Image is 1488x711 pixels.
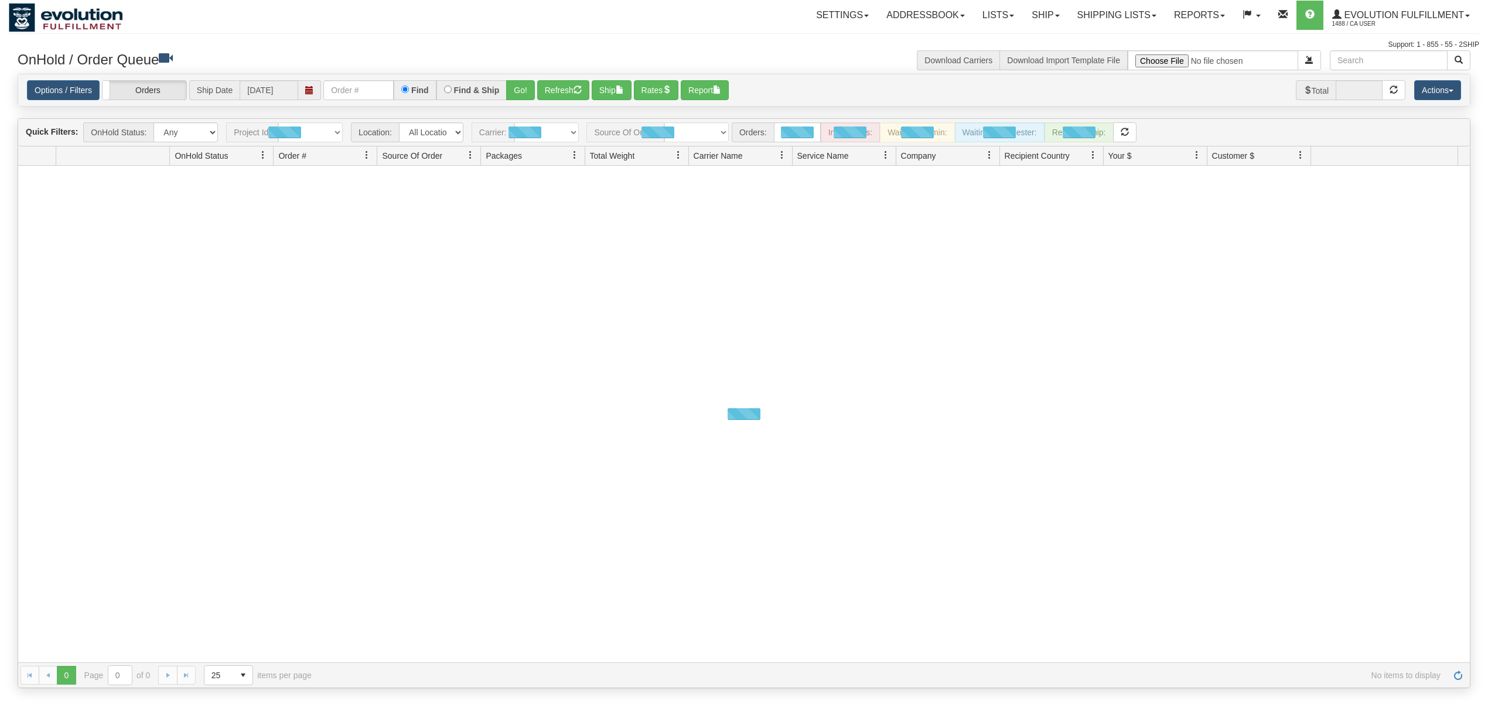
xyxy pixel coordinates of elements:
[454,86,500,94] label: Find & Ship
[84,665,151,685] span: Page of 0
[1296,80,1336,100] span: Total
[382,150,442,162] span: Source Of Order
[1449,666,1467,685] a: Refresh
[1342,10,1464,20] span: Evolution Fulfillment
[772,145,792,165] a: Carrier Name filter column settings
[681,80,729,100] button: Report
[634,80,679,100] button: Rates
[821,122,880,142] div: In Progress:
[1069,1,1165,30] a: Shipping lists
[980,145,999,165] a: Company filter column settings
[1007,56,1120,65] a: Download Import Template File
[1291,145,1310,165] a: Customer $ filter column settings
[1332,18,1420,30] span: 1488 / CA User
[18,119,1470,146] div: grid toolbar
[460,145,480,165] a: Source Of Order filter column settings
[411,86,429,94] label: Find
[590,150,635,162] span: Total Weight
[880,122,954,142] div: Waiting - Admin:
[1005,150,1070,162] span: Recipient Country
[83,122,153,142] span: OnHold Status:
[774,122,821,142] div: New:
[901,150,936,162] span: Company
[9,3,123,32] img: logo1488.jpg
[955,122,1045,142] div: Waiting - Requester:
[1187,145,1207,165] a: Your $ filter column settings
[878,1,974,30] a: Addressbook
[1023,1,1068,30] a: Ship
[1323,1,1479,30] a: Evolution Fulfillment 1488 / CA User
[1083,145,1103,165] a: Recipient Country filter column settings
[204,665,253,685] span: Page sizes drop down
[668,145,688,165] a: Total Weight filter column settings
[18,50,735,67] h3: OnHold / Order Queue
[278,150,306,162] span: Order #
[924,56,992,65] a: Download Carriers
[1461,296,1487,415] iframe: chat widget
[732,122,774,142] span: Orders:
[27,80,100,100] a: Options / Filters
[1447,50,1470,70] button: Search
[592,80,632,100] button: Ship
[351,122,399,142] span: Location:
[175,150,228,162] span: OnHold Status
[57,666,76,685] span: Page 0
[537,80,589,100] button: Refresh
[234,666,252,685] span: select
[565,145,585,165] a: Packages filter column settings
[1045,122,1114,142] div: Ready to Ship:
[1128,50,1298,70] input: Import
[1212,150,1254,162] span: Customer $
[974,1,1023,30] a: Lists
[103,81,186,100] label: Orders
[694,150,743,162] span: Carrier Name
[486,150,521,162] span: Packages
[9,40,1479,50] div: Support: 1 - 855 - 55 - 2SHIP
[876,145,896,165] a: Service Name filter column settings
[506,80,535,100] button: Go!
[797,150,849,162] span: Service Name
[253,145,273,165] a: OnHold Status filter column settings
[323,80,394,100] input: Order #
[204,665,312,685] span: items per page
[26,126,78,138] label: Quick Filters:
[328,671,1441,680] span: No items to display
[1165,1,1234,30] a: Reports
[1414,80,1461,100] button: Actions
[1108,150,1132,162] span: Your $
[189,80,240,100] span: Ship Date
[807,1,878,30] a: Settings
[211,669,227,681] span: 25
[357,145,377,165] a: Order # filter column settings
[1330,50,1448,70] input: Search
